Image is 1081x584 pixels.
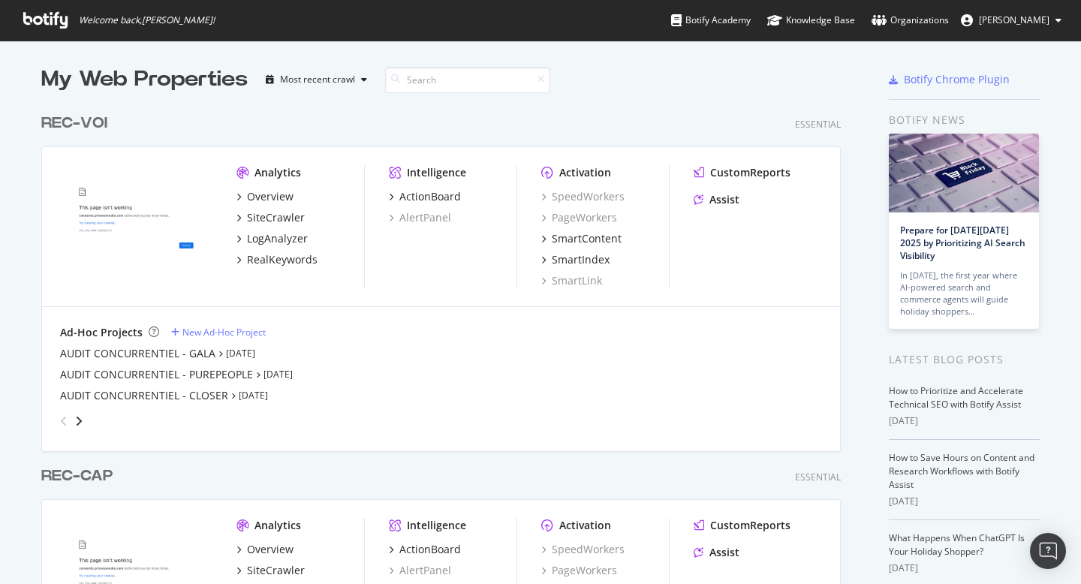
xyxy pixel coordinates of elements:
a: LogAnalyzer [236,231,308,246]
span: Nadine BAMOGO [979,14,1049,26]
a: [DATE] [263,368,293,381]
div: SiteCrawler [247,563,305,578]
div: Botify news [889,112,1040,128]
a: Assist [694,192,739,207]
div: Analytics [254,518,301,533]
a: [DATE] [226,347,255,360]
div: Overview [247,542,294,557]
a: [DATE] [239,389,268,402]
a: New Ad-Hoc Project [171,326,266,339]
a: How to Save Hours on Content and Research Workflows with Botify Assist [889,451,1034,491]
button: Most recent crawl [260,68,373,92]
div: RealKeywords [247,252,318,267]
div: New Ad-Hoc Project [182,326,266,339]
div: LogAnalyzer [247,231,308,246]
div: SiteCrawler [247,210,305,225]
img: Prepare for Black Friday 2025 by Prioritizing AI Search Visibility [889,134,1039,212]
div: Essential [795,471,841,483]
a: SmartIndex [541,252,610,267]
a: RealKeywords [236,252,318,267]
a: PageWorkers [541,563,617,578]
a: REC-VOI [41,113,113,134]
a: SpeedWorkers [541,189,625,204]
button: [PERSON_NAME] [949,8,1073,32]
div: angle-left [54,409,74,433]
a: CustomReports [694,518,790,533]
div: Organizations [872,13,949,28]
a: SmartContent [541,231,622,246]
a: PageWorkers [541,210,617,225]
a: Assist [694,545,739,560]
a: AlertPanel [389,563,451,578]
div: [DATE] [889,495,1040,508]
div: Essential [795,118,841,131]
div: Assist [709,192,739,207]
div: ActionBoard [399,542,461,557]
div: SmartIndex [552,252,610,267]
input: Search [385,67,550,93]
div: Botify Chrome Plugin [904,72,1010,87]
div: Latest Blog Posts [889,351,1040,368]
a: SmartLink [541,273,602,288]
a: AUDIT CONCURRENTIEL - PUREPEOPLE [60,367,253,382]
div: [DATE] [889,561,1040,575]
div: angle-right [74,414,84,429]
div: Analytics [254,165,301,180]
a: CustomReports [694,165,790,180]
a: Prepare for [DATE][DATE] 2025 by Prioritizing AI Search Visibility [900,224,1025,262]
a: How to Prioritize and Accelerate Technical SEO with Botify Assist [889,384,1023,411]
div: CustomReports [710,518,790,533]
a: Botify Chrome Plugin [889,72,1010,87]
div: Intelligence [407,165,466,180]
div: Intelligence [407,518,466,533]
div: Activation [559,165,611,180]
a: SiteCrawler [236,210,305,225]
a: SiteCrawler [236,563,305,578]
div: Overview [247,189,294,204]
a: AUDIT CONCURRENTIEL - GALA [60,346,215,361]
div: Activation [559,518,611,533]
a: SpeedWorkers [541,542,625,557]
a: AlertPanel [389,210,451,225]
div: CustomReports [710,165,790,180]
a: REC-CAP [41,465,119,487]
div: Open Intercom Messenger [1030,533,1066,569]
div: Most recent crawl [280,75,355,84]
div: My Web Properties [41,65,248,95]
a: ActionBoard [389,189,461,204]
div: Knowledge Base [767,13,855,28]
div: Botify Academy [671,13,751,28]
div: REC-CAP [41,465,113,487]
div: ActionBoard [399,189,461,204]
a: Overview [236,189,294,204]
div: [DATE] [889,414,1040,428]
div: Assist [709,545,739,560]
a: Overview [236,542,294,557]
div: REC-VOI [41,113,107,134]
span: Welcome back, [PERSON_NAME] ! [79,14,215,26]
div: Ad-Hoc Projects [60,325,143,340]
img: voici.fr [60,165,212,287]
a: ActionBoard [389,542,461,557]
a: AUDIT CONCURRENTIEL - CLOSER [60,388,228,403]
div: In [DATE], the first year where AI-powered search and commerce agents will guide holiday shoppers… [900,269,1028,318]
div: SmartContent [552,231,622,246]
a: What Happens When ChatGPT Is Your Holiday Shopper? [889,531,1025,558]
